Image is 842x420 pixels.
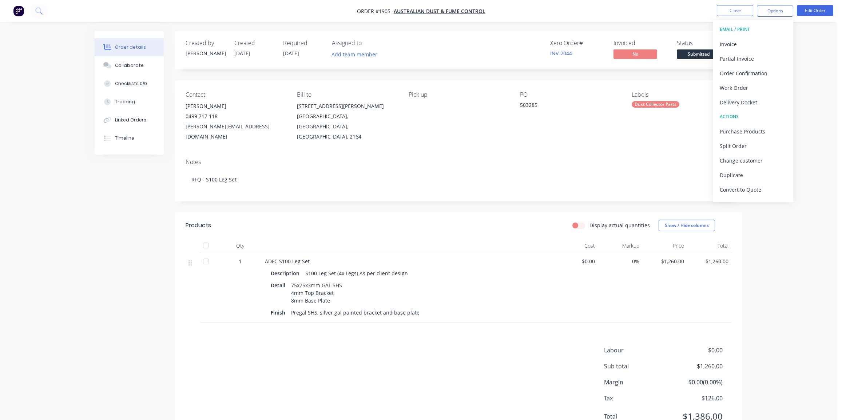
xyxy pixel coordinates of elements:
[604,362,669,371] span: Sub total
[713,22,793,37] button: EMAIL / PRINT
[757,5,793,17] button: Options
[115,80,147,87] div: Checklists 0/0
[271,307,288,318] div: Finish
[95,129,164,147] button: Timeline
[713,139,793,153] button: Split Order
[713,182,793,197] button: Convert to Quote
[95,111,164,129] button: Linked Orders
[186,111,285,121] div: 0499 717 118
[409,91,508,98] div: Pick up
[720,39,787,49] div: Invoice
[302,268,411,279] div: S100 Leg Set (4x Legs) As per client design
[332,49,381,59] button: Add team member
[601,257,640,265] span: 0%
[589,221,650,229] label: Display actual quantities
[604,394,669,403] span: Tax
[690,257,729,265] span: $1,260.00
[632,91,731,98] div: Labels
[357,8,394,15] span: Order #1905 -
[297,101,397,111] div: [STREET_ADDRESS][PERSON_NAME]
[186,159,731,165] div: Notes
[95,38,164,56] button: Order details
[613,49,657,59] span: No
[394,8,485,15] a: Australian Dust & Fume Control
[687,239,732,253] div: Total
[598,239,643,253] div: Markup
[797,5,833,16] button: Edit Order
[713,51,793,66] button: Partial Invoice
[642,239,687,253] div: Price
[720,97,787,108] div: Delivery Docket
[720,184,787,195] div: Convert to Quote
[677,49,720,59] span: Submitted
[550,50,572,57] a: INV-2044
[604,346,669,355] span: Labour
[720,68,787,79] div: Order Confirmation
[95,56,164,75] button: Collaborate
[713,124,793,139] button: Purchase Products
[669,378,723,387] span: $0.00 ( 0.00 %)
[115,117,146,123] div: Linked Orders
[13,5,24,16] img: Factory
[669,346,723,355] span: $0.00
[288,307,422,318] div: Pregal SHS, silver gal painted bracket and base plate
[713,153,793,168] button: Change customer
[234,40,274,47] div: Created
[288,280,345,306] div: 75x75x3mm GAL SHS 4mm Top Bracket 8mm Base Plate
[659,220,715,231] button: Show / Hide columns
[669,394,723,403] span: $126.00
[297,111,397,142] div: [GEOGRAPHIC_DATA], [GEOGRAPHIC_DATA], [GEOGRAPHIC_DATA], 2164
[645,257,684,265] span: $1,260.00
[115,99,135,105] div: Tracking
[186,40,226,47] div: Created by
[713,197,793,211] button: Archive
[186,49,226,57] div: [PERSON_NAME]
[186,101,285,142] div: [PERSON_NAME]0499 717 118[PERSON_NAME][EMAIL_ADDRESS][DOMAIN_NAME]
[297,91,397,98] div: Bill to
[720,155,787,166] div: Change customer
[613,40,668,47] div: Invoiced
[115,44,146,51] div: Order details
[720,199,787,209] div: Archive
[713,66,793,80] button: Order Confirmation
[713,80,793,95] button: Work Order
[713,109,793,124] button: ACTIONS
[271,280,288,291] div: Detail
[186,168,731,191] div: RFQ - S100 Leg Set
[218,239,262,253] div: Qty
[604,378,669,387] span: Margin
[717,5,753,16] button: Close
[550,40,605,47] div: Xero Order #
[115,135,134,141] div: Timeline
[720,170,787,180] div: Duplicate
[186,221,211,230] div: Products
[186,121,285,142] div: [PERSON_NAME][EMAIL_ADDRESS][DOMAIN_NAME]
[713,168,793,182] button: Duplicate
[720,112,787,121] div: ACTIONS
[669,362,723,371] span: $1,260.00
[95,93,164,111] button: Tracking
[234,50,250,57] span: [DATE]
[720,126,787,137] div: Purchase Products
[720,25,787,34] div: EMAIL / PRINT
[239,257,242,265] span: 1
[720,83,787,93] div: Work Order
[713,37,793,51] button: Invoice
[520,101,611,111] div: 503285
[713,95,793,109] button: Delivery Docket
[283,50,299,57] span: [DATE]
[297,101,397,142] div: [STREET_ADDRESS][PERSON_NAME][GEOGRAPHIC_DATA], [GEOGRAPHIC_DATA], [GEOGRAPHIC_DATA], 2164
[95,75,164,93] button: Checklists 0/0
[677,40,731,47] div: Status
[271,268,302,279] div: Description
[556,257,595,265] span: $0.00
[632,101,679,108] div: Dust Collector Parts
[186,91,285,98] div: Contact
[720,53,787,64] div: Partial Invoice
[265,258,310,265] span: ADFC S100 Leg Set
[553,239,598,253] div: Cost
[328,49,381,59] button: Add team member
[283,40,323,47] div: Required
[520,91,620,98] div: PO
